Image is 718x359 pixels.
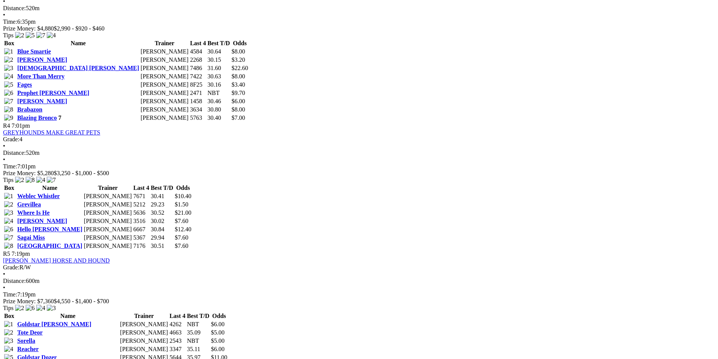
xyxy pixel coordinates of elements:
span: $2,990 - $920 - $460 [54,25,105,32]
td: 30.15 [207,56,230,64]
td: [PERSON_NAME] [140,98,189,105]
span: Box [4,185,14,191]
th: Best T/D [187,312,210,320]
span: $1.50 [175,201,188,208]
img: 4 [47,32,56,39]
img: 5 [26,32,35,39]
span: $12.40 [175,226,191,232]
img: 7 [4,234,13,241]
div: 520m [3,150,715,156]
img: 8 [4,106,13,113]
a: Brabazon [17,106,43,113]
th: Odds [211,312,228,320]
td: 5636 [133,209,150,217]
span: Time: [3,291,17,298]
a: Grevillea [17,201,41,208]
td: 30.84 [150,226,174,233]
a: [DEMOGRAPHIC_DATA] [PERSON_NAME] [17,65,139,71]
th: Best T/D [150,184,174,192]
td: 4262 [169,321,186,328]
span: Grade: [3,136,20,142]
a: Hello [PERSON_NAME] [17,226,83,232]
td: 3516 [133,217,150,225]
td: 30.80 [207,106,230,113]
img: 5 [4,81,13,88]
td: NBT [187,337,210,345]
img: 9 [4,115,13,121]
td: 4584 [190,48,206,55]
th: Name [17,40,139,47]
span: Tips [3,305,14,311]
img: 4 [4,218,13,225]
td: 5367 [133,234,150,241]
div: 6:35pm [3,18,715,25]
th: Name [17,184,83,192]
td: 30.64 [207,48,230,55]
td: NBT [187,321,210,328]
td: 5212 [133,201,150,208]
img: 6 [26,305,35,312]
th: Trainer [120,312,168,320]
span: Grade: [3,264,20,270]
td: [PERSON_NAME] [84,242,132,250]
div: Prize Money: $5,280 [3,170,715,177]
div: 7:19pm [3,291,715,298]
td: 4663 [169,329,186,336]
img: 8 [26,177,35,183]
td: 5763 [190,114,206,122]
span: R5 [3,251,10,257]
img: 3 [4,209,13,216]
span: $5.00 [211,329,225,336]
a: Tote Deor [17,329,43,336]
a: Reacher [17,346,39,352]
td: 30.41 [150,192,174,200]
td: [PERSON_NAME] [84,234,132,241]
td: 7671 [133,192,150,200]
td: 35.09 [187,329,210,336]
span: $8.00 [231,48,245,55]
span: $7.60 [175,243,188,249]
th: Trainer [84,184,132,192]
img: 4 [36,305,45,312]
img: 1 [4,321,13,328]
td: [PERSON_NAME] [84,201,132,208]
img: 3 [4,65,13,72]
span: Tips [3,32,14,38]
div: Prize Money: $7,360 [3,298,715,305]
a: Weblec Whistler [17,193,60,199]
span: Tips [3,177,14,183]
span: $10.40 [175,193,191,199]
td: 8F25 [190,81,206,89]
td: 31.60 [207,64,230,72]
td: [PERSON_NAME] [120,345,168,353]
img: 2 [15,32,24,39]
a: [PERSON_NAME] [17,98,67,104]
a: GREYHOUNDS MAKE GREAT PETS [3,129,100,136]
td: [PERSON_NAME] [140,48,189,55]
img: 3 [47,305,56,312]
a: Fages [17,81,32,88]
td: 3634 [190,106,206,113]
td: [PERSON_NAME] [84,209,132,217]
span: $6.00 [231,98,245,104]
td: [PERSON_NAME] [120,321,168,328]
span: $8.00 [231,106,245,113]
img: 3 [4,338,13,344]
img: 4 [36,177,45,183]
td: [PERSON_NAME] [140,56,189,64]
span: $21.00 [175,209,191,216]
span: $6.00 [211,346,225,352]
a: Blue Smartie [17,48,51,55]
div: 600m [3,278,715,284]
span: Time: [3,163,17,170]
span: $7.60 [175,234,188,241]
span: • [3,143,5,149]
th: Trainer [140,40,189,47]
img: 8 [4,243,13,249]
td: 6667 [133,226,150,233]
td: 30.40 [207,114,230,122]
span: • [3,12,5,18]
span: $9.70 [231,90,245,96]
span: • [3,271,5,277]
a: Where Is He [17,209,50,216]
